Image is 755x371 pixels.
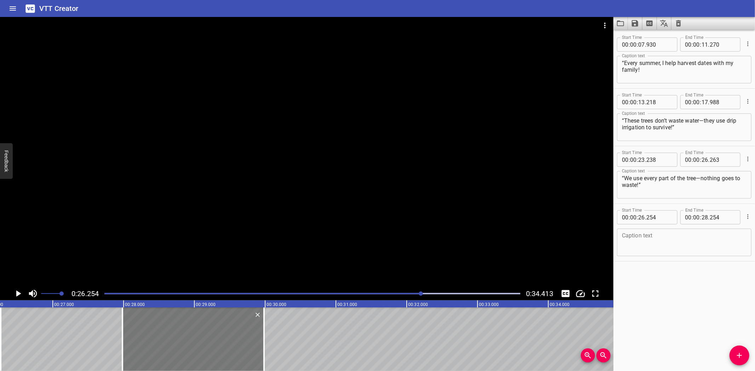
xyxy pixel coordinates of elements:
[613,17,628,30] button: Load captions from file
[574,287,587,300] div: Playback Speed
[630,95,637,109] input: 00
[702,210,708,224] input: 28
[646,153,672,167] input: 238
[708,37,710,52] span: .
[622,210,629,224] input: 00
[622,60,747,80] textarea: “Every summer, I help harvest dates with my family!
[622,175,747,195] textarea: “We use every part of the tree—nothing goes to waste!”
[646,95,672,109] input: 218
[708,153,710,167] span: .
[674,19,683,28] svg: Clear captions
[526,289,553,298] span: Video Duration
[596,348,611,363] button: Zoom Out
[622,117,747,137] textarea: “These trees don’t waste water—they use drip irrigation to survive!”
[408,302,428,307] text: 00:32.000
[596,17,613,34] button: Video Options
[628,17,642,30] button: Save captions to file
[645,153,646,167] span: .
[702,37,708,52] input: 11
[743,92,751,111] div: Cue Options
[559,287,572,300] div: Hide/Show Captions
[54,302,74,307] text: 00:27.000
[637,37,638,52] span: :
[685,95,692,109] input: 00
[622,153,629,167] input: 00
[702,153,708,167] input: 26
[710,37,736,52] input: 270
[622,37,629,52] input: 00
[660,19,668,28] svg: Translate captions
[638,210,645,224] input: 26
[692,95,693,109] span: :
[637,210,638,224] span: :
[646,210,672,224] input: 254
[630,210,637,224] input: 00
[693,95,700,109] input: 00
[743,207,751,226] div: Cue Options
[39,3,79,14] h6: VTT Creator
[708,210,710,224] span: .
[743,35,751,53] div: Cue Options
[693,37,700,52] input: 00
[550,302,570,307] text: 00:34.000
[337,302,357,307] text: 00:31.000
[196,302,216,307] text: 00:29.000
[11,287,25,300] button: Play/Pause
[693,210,700,224] input: 00
[581,348,595,363] button: Zoom In
[708,95,710,109] span: .
[685,37,692,52] input: 00
[700,95,702,109] span: :
[743,212,753,221] button: Cue Options
[631,19,639,28] svg: Save captions to file
[26,287,40,300] button: Toggle mute
[589,287,602,300] button: Toggle fullscreen
[710,95,736,109] input: 988
[253,310,262,319] button: Delete
[638,153,645,167] input: 23
[629,210,630,224] span: :
[700,153,702,167] span: :
[630,37,637,52] input: 00
[629,37,630,52] span: :
[710,153,736,167] input: 263
[702,95,708,109] input: 17
[72,289,99,298] span: 0:26.254
[685,153,692,167] input: 00
[267,302,286,307] text: 00:30.000
[642,17,657,30] button: Extract captions from video
[645,95,646,109] span: .
[645,37,646,52] span: .
[622,95,629,109] input: 00
[629,153,630,167] span: :
[743,150,751,168] div: Cue Options
[629,95,630,109] span: :
[700,37,702,52] span: :
[125,302,145,307] text: 00:28.000
[574,287,587,300] button: Change Playback Speed
[638,95,645,109] input: 13
[685,210,692,224] input: 00
[645,19,654,28] svg: Extract captions from video
[710,210,736,224] input: 254
[559,287,572,300] button: Toggle captions
[693,153,700,167] input: 00
[700,210,702,224] span: :
[637,153,638,167] span: :
[743,39,753,48] button: Cue Options
[645,210,646,224] span: .
[59,291,64,296] span: Set video volume
[671,17,686,30] button: Clear captions
[479,302,499,307] text: 00:33.000
[616,19,625,28] svg: Load captions from file
[104,293,520,294] div: Play progress
[638,37,645,52] input: 07
[630,153,637,167] input: 00
[743,154,753,164] button: Cue Options
[646,37,672,52] input: 930
[253,310,261,319] div: Delete Cue
[730,346,749,365] button: Add Cue
[692,153,693,167] span: :
[692,210,693,224] span: :
[637,95,638,109] span: :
